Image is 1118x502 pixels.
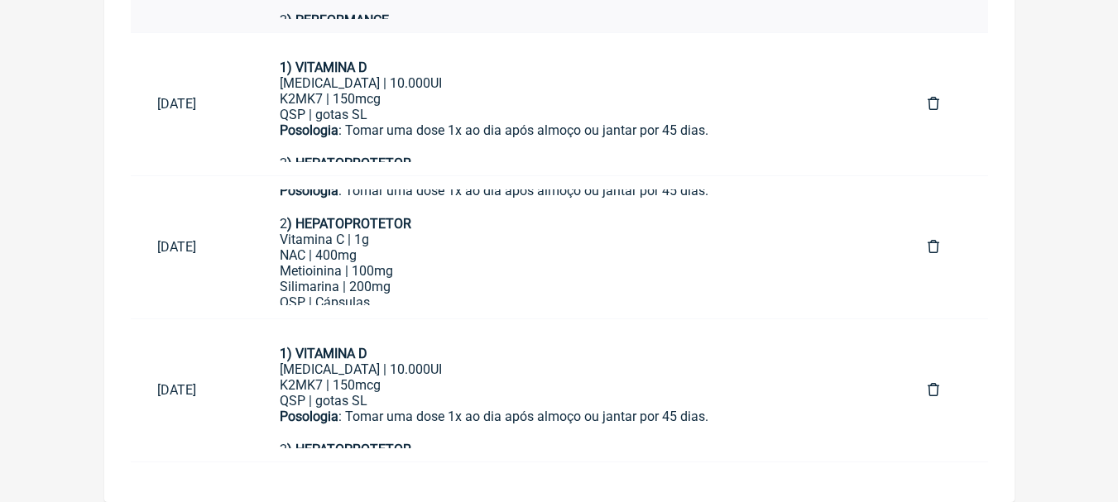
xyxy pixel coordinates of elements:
[280,294,875,310] div: QSP | Cápsulas
[280,75,875,91] div: [MEDICAL_DATA] | 10.000UI
[280,346,367,361] strong: 1) VITAMINA D
[280,107,875,122] div: QSP | gotas SL
[253,46,901,162] a: 1) VITAMINA D[MEDICAL_DATA] | 10.000UIK2MK7 | 150mcgQSP | gotas SLPosologia: Tomar uma dose 1x ao...
[280,361,875,377] div: [MEDICAL_DATA] | 10.000UI
[280,122,338,138] strong: Posologia
[280,409,338,424] strong: Posologia
[131,83,253,125] a: [DATE]
[280,122,875,171] div: : Tomar uma dose 1x ao dia após almoço ou jantar por 45 dias. ㅤ 2
[253,189,901,305] a: 1) VITAMINA D[MEDICAL_DATA] | 15.000UIK2MK7 | 150mcgQSP | gotas SLPosologia: Tomar uma dose 1x ao...
[280,183,338,198] strong: Posologia
[287,155,411,171] strong: ) HEPATOPROTETOR
[287,442,411,457] strong: ) HEPATOPROTETOR
[280,91,875,107] div: K2MK7 | 150mcg
[280,377,875,393] div: K2MK7 | 150mcg
[280,393,875,409] div: QSP | gotas SL
[280,183,875,232] div: : Tomar uma dose 1x ao dia após almoço ou jantar por 45 dias. ㅤ 2
[280,232,875,294] div: Vitamina C | 1g NAC | 400mg Metioinina | 100mg Silimarina | 200mg
[280,60,367,75] strong: 1) VITAMINA D
[287,216,411,232] strong: ) HEPATOPROTETOR
[287,12,389,28] strong: ) PERFORMANCE
[280,409,875,457] div: : Tomar uma dose 1x ao dia após almoço ou jantar por 45 dias. ㅤ 2
[131,226,253,268] a: [DATE]
[253,332,901,448] a: 1) VITAMINA D[MEDICAL_DATA] | 10.000UIK2MK7 | 150mcgQSP | gotas SLPosologia: Tomar uma dose 1x ao...
[131,369,253,411] a: [DATE]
